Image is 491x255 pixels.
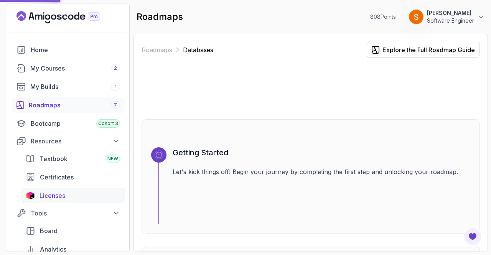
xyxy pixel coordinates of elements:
[12,42,125,58] a: home
[409,9,485,25] button: user profile image[PERSON_NAME]Software Engineer
[12,206,125,220] button: Tools
[31,45,120,54] div: Home
[40,173,74,182] span: Certificates
[12,61,125,76] a: courses
[29,100,120,110] div: Roadmaps
[12,79,125,94] a: builds
[12,97,125,113] a: roadmaps
[16,11,118,23] a: Landing page
[463,227,482,246] button: Open Feedback Button
[114,102,117,108] span: 7
[107,156,118,162] span: NEW
[370,13,396,21] p: 808 Points
[21,223,125,239] a: board
[12,134,125,148] button: Resources
[21,169,125,185] a: certificates
[98,120,118,127] span: Cohort 3
[173,147,470,158] h3: Getting Started
[31,137,120,146] div: Resources
[367,42,480,58] button: Explore the Full Roadmap Guide
[114,65,117,71] span: 2
[173,167,470,176] p: Let's kick things off! Begin your journey by completing the first step and unlocking your roadmap.
[40,191,65,200] span: Licenses
[137,11,183,23] h2: roadmaps
[31,119,120,128] div: Bootcamp
[30,82,120,91] div: My Builds
[12,116,125,131] a: bootcamp
[30,64,120,73] div: My Courses
[409,10,423,24] img: user profile image
[26,192,35,199] img: jetbrains icon
[40,226,58,235] span: Board
[142,45,172,54] a: Roadmaps
[427,17,474,25] p: Software Engineer
[40,245,66,254] span: Analytics
[382,45,475,54] div: Explore the Full Roadmap Guide
[21,188,125,203] a: licenses
[427,9,474,17] p: [PERSON_NAME]
[31,209,120,218] div: Tools
[115,84,117,90] span: 1
[183,45,213,54] p: Databases
[21,151,125,166] a: textbook
[40,154,68,163] span: Textbook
